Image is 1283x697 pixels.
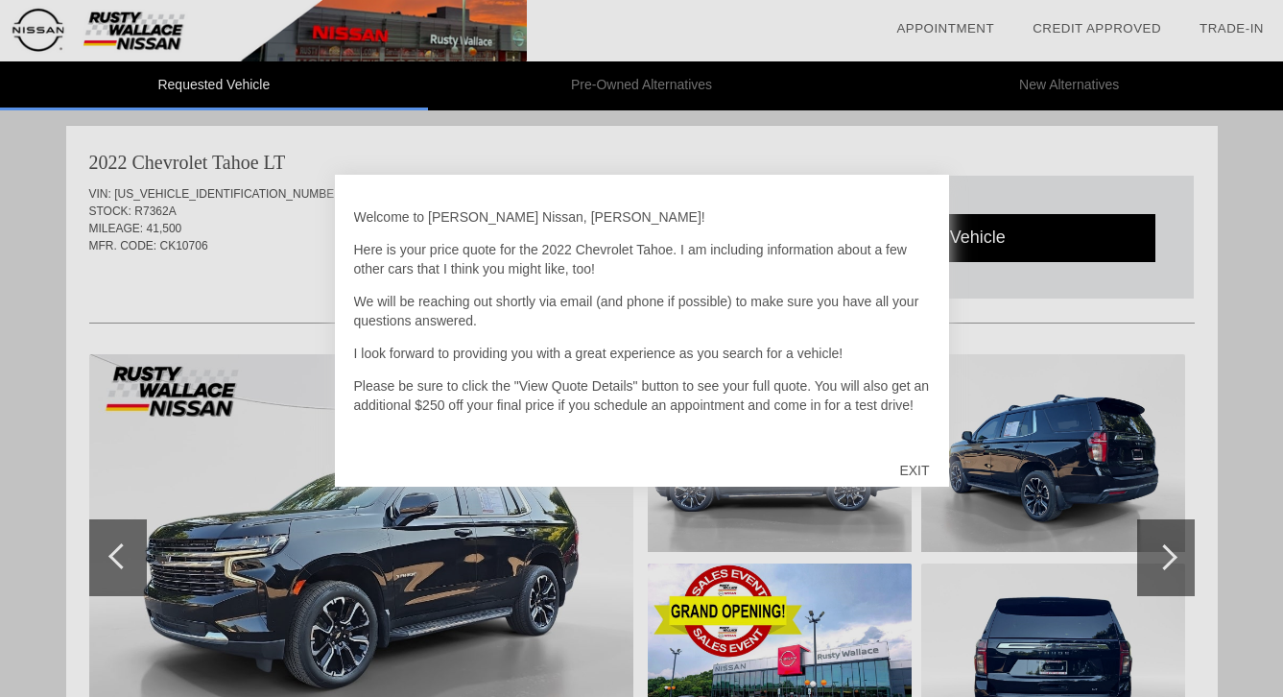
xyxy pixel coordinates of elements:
[1200,21,1264,36] a: Trade-In
[880,442,948,499] div: EXIT
[354,292,930,330] p: We will be reaching out shortly via email (and phone if possible) to make sure you have all your ...
[354,207,930,227] p: Welcome to [PERSON_NAME] Nissan, [PERSON_NAME]!
[1033,21,1161,36] a: Credit Approved
[354,376,930,415] p: Please be sure to click the "View Quote Details" button to see your full quote. You will also get...
[896,21,994,36] a: Appointment
[354,240,930,278] p: Here is your price quote for the 2022 Chevrolet Tahoe. I am including information about a few oth...
[354,344,930,363] p: I look forward to providing you with a great experience as you search for a vehicle!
